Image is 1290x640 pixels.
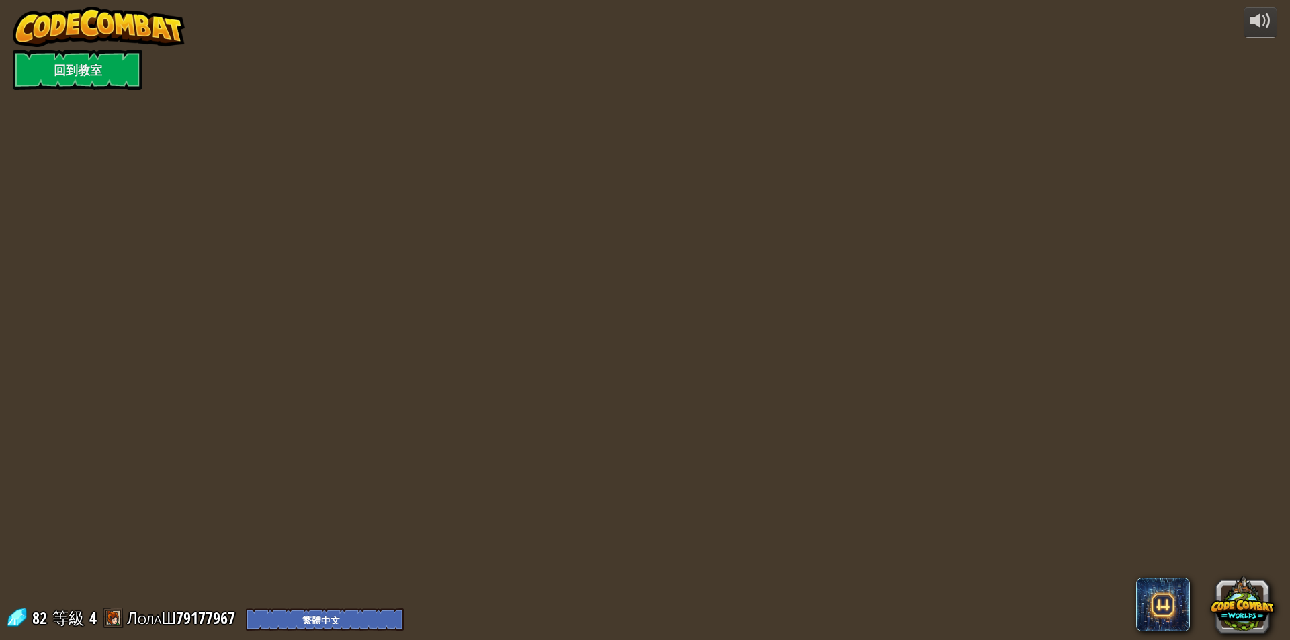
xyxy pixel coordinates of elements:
a: 回到教室 [13,50,142,90]
span: 82 [32,607,51,629]
span: 等級 [52,607,85,629]
img: CodeCombat - Learn how to code by playing a game [13,7,185,47]
button: 調整音量 [1244,7,1277,38]
a: ЛолаШ79177967 [127,607,239,629]
span: 4 [89,607,97,629]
